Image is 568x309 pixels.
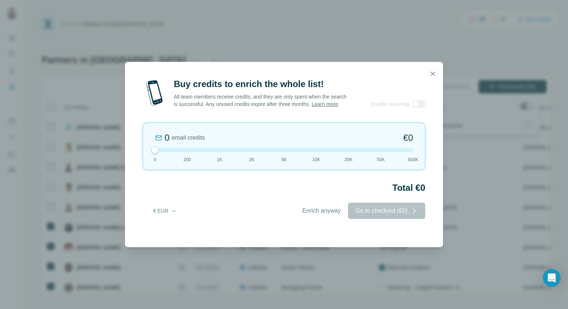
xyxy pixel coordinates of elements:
[249,156,254,163] span: 2K
[403,132,413,144] span: €0
[377,156,385,163] span: 50K
[295,203,348,219] button: Enrich anyway
[172,133,205,142] span: email credits
[312,101,338,107] a: Learn more
[165,132,169,144] div: 0
[174,93,347,108] p: All team members receive credits, and they are only spent when the search is successful. Any unus...
[143,78,166,108] img: mobile-phone
[143,182,425,194] h2: Total €0
[281,156,287,163] span: 5K
[183,156,191,163] span: 200
[154,156,156,163] span: 0
[543,269,561,287] div: Open Intercom Messenger
[217,156,222,163] span: 1K
[345,156,352,163] span: 20K
[302,206,341,215] span: Enrich anyway
[148,204,182,217] button: € EUR
[408,156,418,163] span: 500K
[371,100,409,108] span: Enable recurring
[312,156,320,163] span: 10K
